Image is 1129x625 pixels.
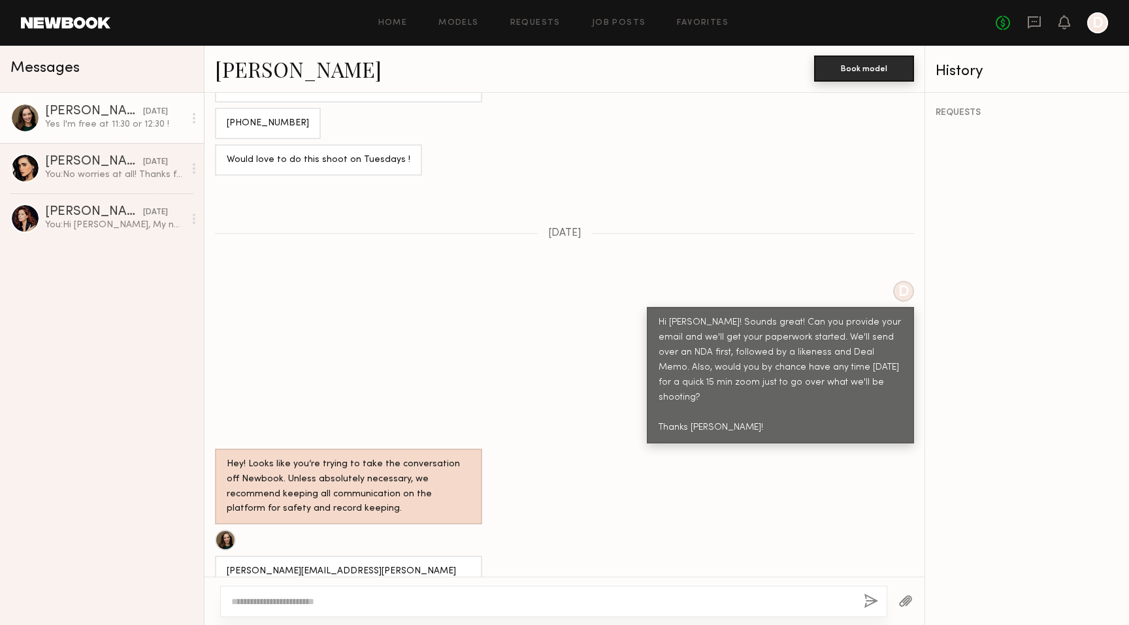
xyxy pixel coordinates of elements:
button: Book model [814,56,914,82]
div: [DATE] [143,156,168,168]
a: Book model [814,63,914,74]
div: [PHONE_NUMBER] [227,116,309,131]
a: Favorites [677,19,728,27]
a: Requests [510,19,561,27]
div: Yes I'm free at 11:30 or 12:30 ! [45,118,184,131]
div: Hey! Looks like you’re trying to take the conversation off Newbook. Unless absolutely necessary, ... [227,457,470,517]
div: [DATE] [143,206,168,219]
a: Home [378,19,408,27]
div: REQUESTS [936,108,1119,118]
a: Models [438,19,478,27]
div: [DATE] [143,106,168,118]
span: Messages [10,61,80,76]
div: [PERSON_NAME] [45,206,143,219]
div: Would love to do this shoot on Tuesdays ! [227,153,410,168]
div: You: Hi [PERSON_NAME], My name is [PERSON_NAME], and I’m a Creative Director with Social House In... [45,219,184,231]
a: D [1087,12,1108,33]
div: [PERSON_NAME][EMAIL_ADDRESS][PERSON_NAME][DOMAIN_NAME] [227,564,470,594]
div: [PERSON_NAME] [45,105,143,118]
div: You: No worries at all! Thanks for letting me know! 😊 [45,168,184,181]
div: History [936,64,1119,79]
a: [PERSON_NAME] [215,55,382,83]
a: Job Posts [592,19,646,27]
div: [PERSON_NAME] [45,155,143,168]
span: [DATE] [548,228,581,239]
div: Hi [PERSON_NAME]! Sounds great! Can you provide your email and we'll get your paperwork started. ... [659,315,902,436]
